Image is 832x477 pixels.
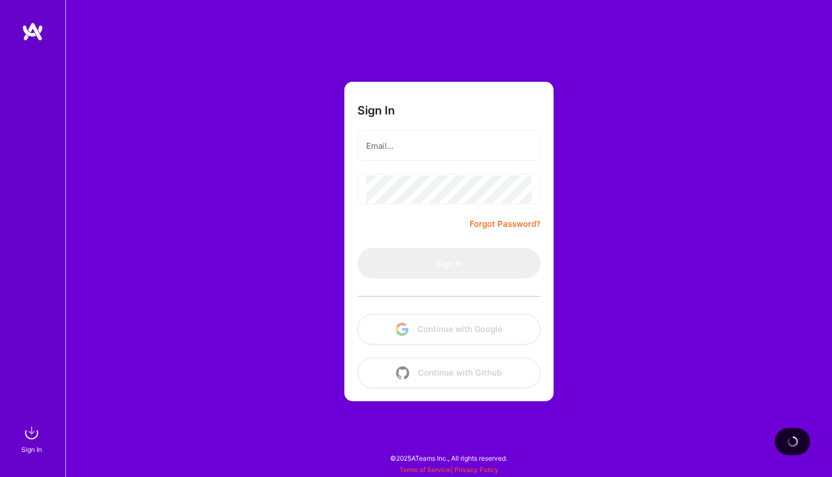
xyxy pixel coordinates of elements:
[399,466,499,474] span: |
[22,22,44,41] img: logo
[470,218,541,231] a: Forgot Password?
[23,422,42,455] a: sign inSign In
[357,358,541,388] button: Continue with Github
[787,436,799,448] img: loading
[65,444,832,472] div: © 2025 ATeams Inc., All rights reserved.
[366,132,532,160] input: Email...
[21,444,42,455] div: Sign In
[396,323,409,336] img: icon
[454,466,499,474] a: Privacy Policy
[396,366,409,379] img: icon
[357,248,541,279] button: Sign In
[357,314,541,345] button: Continue with Google
[357,104,395,117] h3: Sign In
[399,466,451,474] a: Terms of Service
[21,422,42,444] img: sign in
